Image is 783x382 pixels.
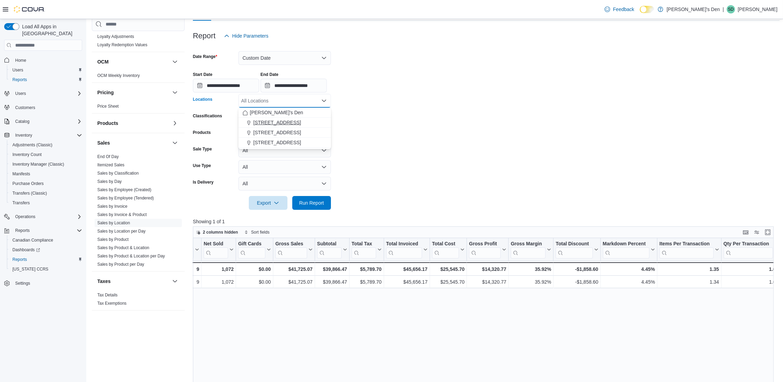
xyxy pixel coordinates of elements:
span: Tax Exemptions [97,301,127,306]
a: Purchase Orders [10,179,47,188]
button: Catalog [1,117,85,126]
span: Transfers (Classic) [12,190,47,196]
button: Reports [1,226,85,235]
label: Locations [193,97,213,102]
span: Sales by Employee (Tendered) [97,195,154,201]
span: [STREET_ADDRESS] [253,119,301,126]
a: Sales by Product & Location per Day [97,254,165,258]
div: 1.34 [659,278,719,286]
div: Total Discount [556,241,593,247]
a: Itemized Sales [97,163,125,167]
button: Display options [753,228,761,236]
span: Settings [12,279,82,287]
div: Invoices Ref [162,241,194,258]
h3: Report [193,32,216,40]
a: [US_STATE] CCRS [10,265,51,273]
span: End Of Day [97,154,119,159]
button: Keyboard shortcuts [742,228,750,236]
span: Home [15,58,26,63]
div: Total Tax [352,241,376,247]
div: Gift Cards [238,241,265,247]
button: [STREET_ADDRESS] [238,128,331,138]
div: Items Per Transaction [659,241,714,247]
span: Users [15,91,26,96]
a: Price Sheet [97,104,119,109]
a: Inventory Manager (Classic) [10,160,67,168]
button: All [238,160,331,174]
button: Adjustments (Classic) [7,140,85,150]
button: 2 columns hidden [193,228,241,236]
span: Hide Parameters [232,32,268,39]
span: Loyalty Redemption Values [97,42,147,48]
div: Net Sold [204,241,228,258]
div: $41,725.07 [275,265,313,273]
a: Manifests [10,170,33,178]
div: Subtotal [317,241,342,258]
div: Gross Sales [275,241,307,258]
div: Total Invoiced [386,241,422,258]
button: Gift Cards [238,241,271,258]
button: Users [12,89,29,98]
span: Users [12,67,23,73]
div: Total Cost [432,241,459,258]
span: Sales by Invoice & Product [97,212,147,217]
div: 4.45% [603,265,655,273]
div: 35.92% [511,278,551,286]
span: Customers [12,103,82,112]
a: Transfers [10,199,32,207]
span: Settings [15,281,30,286]
div: $45,656.17 [386,278,428,286]
button: Export [249,196,287,210]
span: [STREET_ADDRESS] [253,129,301,136]
span: Sales by Location per Day [97,228,146,234]
a: OCM Weekly Inventory [97,73,140,78]
span: Manifests [10,170,82,178]
label: End Date [261,72,278,77]
button: Sort fields [242,228,272,236]
div: Pricing [92,102,185,113]
div: $45,656.17 [386,265,428,273]
button: Total Cost [432,241,464,258]
a: Tax Details [97,293,118,297]
button: Users [7,65,85,75]
button: Manifests [7,169,85,179]
a: Canadian Compliance [10,236,56,244]
span: Home [12,56,82,64]
span: Reports [12,226,82,235]
div: 1.63 [723,265,778,273]
div: Qty Per Transaction [723,241,773,247]
span: Sales by Product [97,237,129,242]
span: Sales by Invoice [97,204,127,209]
a: Dashboards [7,245,85,255]
div: Gross Margin [511,241,546,258]
button: Gross Profit [469,241,506,258]
div: Markdown Percent [603,241,649,247]
div: $39,866.47 [317,278,347,286]
button: Inventory Manager (Classic) [7,159,85,169]
span: Sales by Product & Location per Day [97,253,165,259]
button: Taxes [97,278,169,285]
button: [STREET_ADDRESS] [238,138,331,148]
span: Sales by Product per Day [97,262,144,267]
span: Purchase Orders [10,179,82,188]
a: Settings [12,279,33,287]
span: Inventory Manager (Classic) [12,161,64,167]
div: $25,545.70 [432,278,464,286]
span: Manifests [12,171,30,177]
span: Transfers [10,199,82,207]
div: $25,545.70 [432,265,464,273]
a: Transfers (Classic) [10,189,50,197]
div: Items Per Transaction [659,241,714,258]
button: Close list of options [321,98,327,104]
span: [US_STATE] CCRS [12,266,48,272]
button: OCM [97,58,169,65]
a: Sales by Employee (Created) [97,187,151,192]
span: Sales by Product & Location [97,245,149,251]
button: Sales [97,139,169,146]
span: Catalog [12,117,82,126]
button: Customers [1,102,85,112]
a: Feedback [602,2,637,16]
div: Qty Per Transaction [723,241,773,258]
button: Settings [1,278,85,288]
